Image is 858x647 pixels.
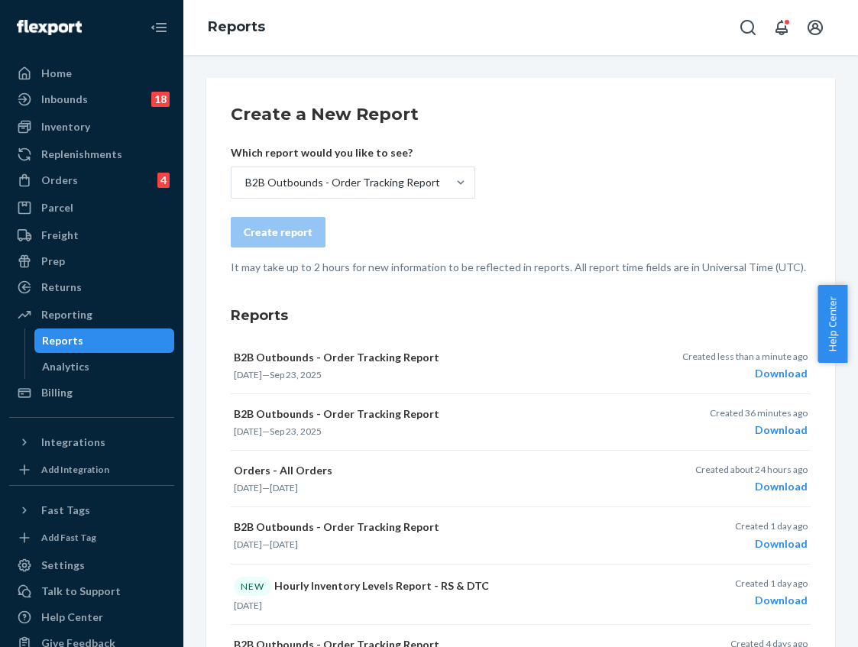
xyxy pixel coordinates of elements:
a: Freight [9,223,174,247]
a: Prep [9,249,174,273]
div: Integrations [41,435,105,450]
div: Replenishments [41,147,122,162]
a: Parcel [9,196,174,220]
h3: Reports [231,306,811,325]
a: Replenishments [9,142,174,167]
time: [DATE] [234,425,262,437]
div: Add Fast Tag [41,531,96,544]
button: B2B Outbounds - Order Tracking Report[DATE]—[DATE]Created 1 day agoDownload [231,507,811,564]
button: Talk to Support [9,579,174,603]
div: Orders [41,173,78,188]
iframe: Opens a widget where you can chat to one of our agents [759,601,843,639]
button: B2B Outbounds - Order Tracking Report[DATE]—Sep 23, 2025Created less than a minute agoDownload [231,338,811,394]
div: 4 [157,173,170,188]
div: Returns [41,280,82,295]
p: Created 1 day ago [735,577,808,590]
a: Orders4 [9,168,174,192]
button: NEWHourly Inventory Levels Report - RS & DTC[DATE]Created 1 day agoDownload [231,565,811,625]
div: Inventory [41,119,90,134]
button: Open notifications [766,12,797,43]
div: Help Center [41,610,103,625]
a: Inventory [9,115,174,139]
div: Freight [41,228,79,243]
div: Download [735,536,808,552]
time: [DATE] [270,482,298,493]
div: NEW [234,577,271,596]
div: Settings [41,558,85,573]
p: Hourly Inventory Levels Report - RS & DTC [234,577,613,596]
p: — [234,481,613,494]
div: Download [735,593,808,608]
div: Reports [42,333,83,348]
p: — [234,538,613,551]
button: Open Search Box [733,12,763,43]
div: Talk to Support [41,584,121,599]
button: B2B Outbounds - Order Tracking Report[DATE]—Sep 23, 2025Created 36 minutes agoDownload [231,394,811,451]
div: Download [710,422,808,438]
a: Inbounds18 [9,87,174,112]
button: Help Center [818,285,847,363]
div: Inbounds [41,92,88,107]
p: It may take up to 2 hours for new information to be reflected in reports. All report time fields ... [231,260,811,275]
img: Flexport logo [17,20,82,35]
button: Create report [231,217,325,247]
p: — [234,425,613,438]
div: Add Integration [41,463,109,476]
div: Download [695,479,808,494]
div: Create report [244,225,312,240]
time: Sep 23, 2025 [270,425,322,437]
time: [DATE] [270,539,298,550]
p: Created 1 day ago [735,519,808,532]
p: Created less than a minute ago [682,350,808,363]
a: Add Fast Tag [9,529,174,547]
div: B2B Outbounds - Order Tracking Report [245,175,440,190]
div: Analytics [42,359,89,374]
h2: Create a New Report [231,102,811,127]
button: Orders - All Orders[DATE]—[DATE]Created about 24 hours agoDownload [231,451,811,507]
div: 18 [151,92,170,107]
a: Add Integration [9,461,174,479]
div: Billing [41,385,73,400]
time: Sep 23, 2025 [270,369,322,380]
div: Download [682,366,808,381]
p: B2B Outbounds - Order Tracking Report [234,350,613,365]
p: Created about 24 hours ago [695,463,808,476]
p: Which report would you like to see? [231,145,475,160]
time: [DATE] [234,600,262,611]
a: Home [9,61,174,86]
a: Returns [9,275,174,299]
p: B2B Outbounds - Order Tracking Report [234,519,613,535]
div: Reporting [41,307,92,322]
div: Home [41,66,72,81]
time: [DATE] [234,539,262,550]
button: Close Navigation [144,12,174,43]
p: B2B Outbounds - Order Tracking Report [234,406,613,422]
p: Created 36 minutes ago [710,406,808,419]
button: Integrations [9,430,174,455]
div: Parcel [41,200,73,215]
a: Settings [9,553,174,577]
div: Prep [41,254,65,269]
a: Analytics [34,354,175,379]
time: [DATE] [234,369,262,380]
p: Orders - All Orders [234,463,613,478]
time: [DATE] [234,482,262,493]
ol: breadcrumbs [196,5,277,50]
a: Billing [9,380,174,405]
a: Reports [208,18,265,35]
button: Fast Tags [9,498,174,522]
a: Reports [34,328,175,353]
a: Help Center [9,605,174,629]
button: Open account menu [800,12,830,43]
p: — [234,368,613,381]
a: Reporting [9,302,174,327]
div: Fast Tags [41,503,90,518]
